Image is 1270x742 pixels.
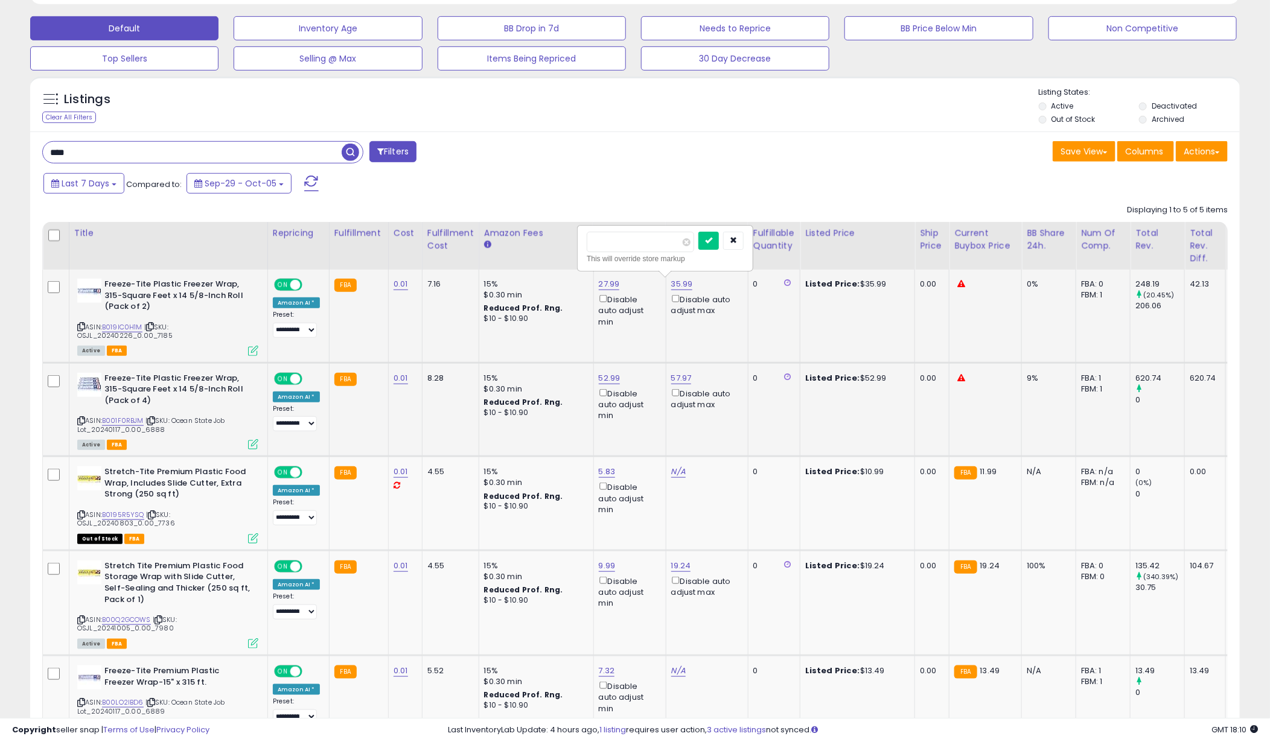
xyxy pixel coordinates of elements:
div: FBA: 1 [1081,373,1121,384]
div: 7.16 [427,279,470,290]
div: $0.30 min [484,571,584,582]
b: Freeze-Tite Plastic Freezer Wrap, 315-Square Feet x 14 5/8-Inch Roll (Pack of 2) [104,279,251,316]
div: 30.75 [1135,582,1184,593]
div: Amazon Fees [484,227,589,239]
div: seller snap | | [12,725,209,736]
div: 15% [484,279,584,290]
div: Disable auto adjust min [599,387,657,422]
button: Filters [369,141,416,162]
span: ON [275,468,290,478]
div: $10 - $10.90 [484,314,584,324]
div: Title [74,227,263,239]
img: 313PxEqXx4L._SL40_.jpg [77,665,101,690]
span: All listings currently available for purchase on Amazon [77,440,105,450]
a: 0.01 [394,560,408,572]
div: BB Share 24h. [1027,227,1071,252]
span: 13.49 [980,665,1000,676]
span: 11.99 [980,466,997,477]
h5: Listings [64,91,110,108]
small: FBA [334,466,357,480]
div: 0 [1135,395,1184,405]
div: Disable auto adjust min [599,679,657,714]
div: Ship Price [920,227,944,252]
div: 135.42 [1135,560,1184,571]
small: FBA [334,373,357,386]
div: ASIN: [77,665,258,730]
div: 0 [1135,687,1184,698]
button: Top Sellers [30,46,219,71]
button: Selling @ Max [234,46,422,71]
div: N/A [1027,665,1067,676]
small: FBA [334,560,357,574]
a: N/A [671,466,686,478]
div: 0.00 [920,279,940,290]
button: Last 7 Days [43,173,124,194]
button: Items Being Repriced [438,46,626,71]
div: 0 [753,279,791,290]
div: Preset: [273,697,320,724]
a: 35.99 [671,278,693,290]
b: Freeze-Tite Premium Plastic Freezer Wrap-15" x 315 ft. [104,665,251,691]
div: Disable auto adjust max [671,387,739,410]
span: OFF [301,561,320,571]
a: 5.83 [599,466,616,478]
div: $10 - $10.90 [484,408,584,418]
a: 3 active listings [707,724,766,735]
small: FBA [334,665,357,679]
a: Terms of Use [103,724,155,735]
a: B00LO2IBD6 [102,697,144,708]
b: Reduced Prof. Rng. [484,397,563,407]
div: 0.00 [920,560,940,571]
b: Listed Price: [805,560,860,571]
small: FBA [954,560,977,574]
small: (340.39%) [1143,572,1178,582]
small: FBA [334,279,357,292]
div: 0.00 [1190,466,1216,477]
div: 0 [753,665,791,676]
a: B00Q2GCOWS [102,615,151,625]
div: Num of Comp. [1081,227,1125,252]
a: 7.32 [599,665,615,677]
div: 5.52 [427,665,470,676]
a: 0.01 [394,665,408,677]
span: FBA [107,639,127,649]
div: 100% [1027,560,1067,571]
b: Freeze-Tite Plastic Freezer Wrap, 315-Square Feet x 14 5/8-Inch Roll (Pack of 4) [104,373,251,410]
div: $10.99 [805,466,905,477]
div: Current Buybox Price [954,227,1016,252]
a: 0.01 [394,466,408,478]
div: 0.00 [920,373,940,384]
div: 248.19 [1135,279,1184,290]
label: Out of Stock [1051,114,1096,124]
div: 4.55 [427,466,470,477]
span: All listings that are currently out of stock and unavailable for purchase on Amazon [77,534,123,544]
div: FBM: 1 [1081,290,1121,300]
p: Listing States: [1039,87,1240,98]
span: | SKU: Ocean State Job Lot_20240117_0.00_6888 [77,416,225,434]
b: Listed Price: [805,466,860,477]
button: BB Drop in 7d [438,16,626,40]
label: Active [1051,101,1074,111]
div: $52.99 [805,373,905,384]
b: Listed Price: [805,278,860,290]
button: Needs to Reprice [641,16,829,40]
div: Preset: [273,498,320,525]
div: 15% [484,560,584,571]
div: FBA: 1 [1081,665,1121,676]
div: 15% [484,373,584,384]
img: 41SjnQPI+EL._SL40_.jpg [77,373,101,397]
a: 1 listing [599,724,626,735]
b: Reduced Prof. Rng. [484,585,563,595]
div: 0 [1135,489,1184,499]
button: Save View [1053,141,1115,162]
a: 9.99 [599,560,616,572]
span: Compared to: [126,179,182,190]
span: Sep-29 - Oct-05 [205,177,276,189]
div: Disable auto adjust max [671,574,739,598]
a: Privacy Policy [156,724,209,735]
img: 315dcorJHvL._SL40_.jpg [77,279,101,303]
div: Amazon AI * [273,684,320,695]
div: FBM: 1 [1081,384,1121,395]
span: ON [275,561,290,571]
small: (20.45%) [1143,290,1174,300]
